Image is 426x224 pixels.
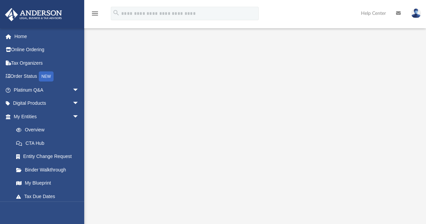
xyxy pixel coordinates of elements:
span: arrow_drop_down [72,110,86,124]
a: Order StatusNEW [5,70,89,84]
i: search [112,9,120,17]
span: arrow_drop_down [72,83,86,97]
a: Tax Organizers [5,56,89,70]
a: Digital Productsarrow_drop_down [5,97,89,110]
div: NEW [39,71,54,82]
a: Entity Change Request [9,150,89,163]
a: Home [5,30,89,43]
a: Platinum Q&Aarrow_drop_down [5,83,89,97]
span: arrow_drop_down [72,97,86,110]
a: menu [91,13,99,18]
a: CTA Hub [9,136,89,150]
a: Overview [9,123,89,137]
a: Online Ordering [5,43,89,57]
a: Binder Walkthrough [9,163,89,177]
img: User Pic [411,8,421,18]
a: My Blueprint [9,177,86,190]
i: menu [91,9,99,18]
a: Tax Due Dates [9,190,89,203]
a: My Entitiesarrow_drop_down [5,110,89,123]
img: Anderson Advisors Platinum Portal [3,8,64,21]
